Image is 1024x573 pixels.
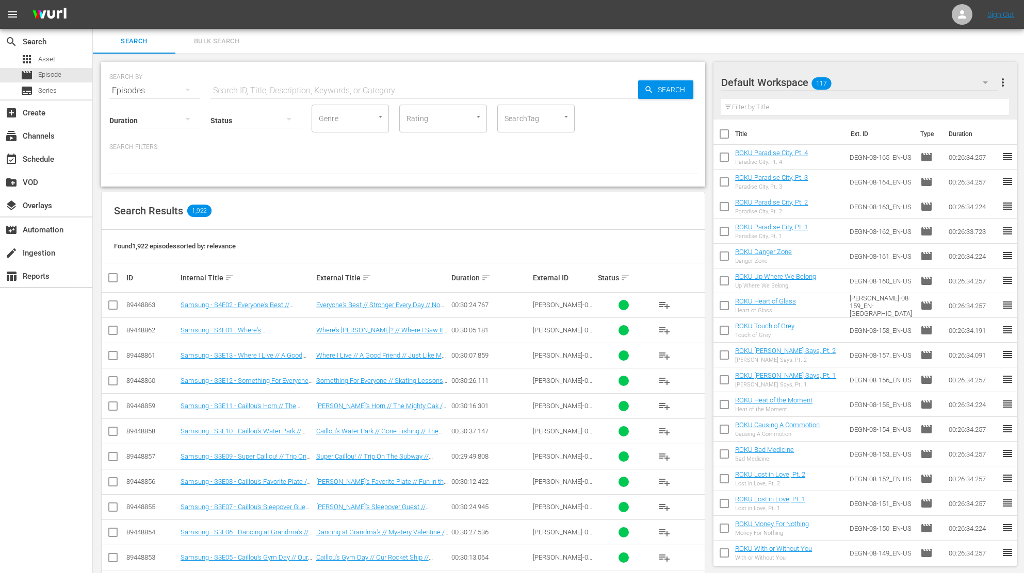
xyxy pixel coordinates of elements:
span: Create [5,107,18,119]
td: 00:26:34.257 [945,367,1001,392]
a: Samsung - S3E12 - Something For Everyone // Skating Lessons // Caillou Becomes A Waiter // Sticki... [181,377,313,400]
span: more_vert [997,76,1009,89]
span: reorder [1001,497,1014,509]
span: Episode [920,225,933,238]
a: Sign Out [987,10,1014,19]
div: 00:30:24.945 [451,503,530,511]
span: Episode [21,69,33,81]
td: DEGN-08-153_EN-US [846,442,916,466]
span: reorder [1001,299,1014,311]
span: [PERSON_NAME]-03-095_EN-US [533,427,594,443]
a: [PERSON_NAME]'s Sleepover Guest // Games in the Park // The Sugar Shack // Winter Mystery // [PER... [316,503,440,534]
a: Something For Everyone // Skating Lessons // Caillou Becomes A Waiter // Sticking To It! // New C... [316,377,447,400]
td: DEGN-08-163_EN-US [846,194,916,219]
button: Search [638,80,693,99]
span: playlist_add [658,299,671,311]
td: 00:26:34.224 [945,194,1001,219]
div: Up Where We Belong [735,282,816,289]
span: sort [362,273,371,282]
div: Paradise City, Pt. 3 [735,183,808,190]
p: Search Filters: [109,143,697,151]
span: reorder [1001,447,1014,460]
td: DEGN-08-156_EN-US [846,367,916,392]
span: menu [6,8,19,21]
div: 89448856 [126,478,177,485]
a: Where's [PERSON_NAME]? // Where I Saw It Last // Lost In The Jungle [316,326,447,342]
span: Episode [920,522,933,534]
a: Samsung - S3E07 - Caillou's Sleepover Guest // Games in the Park // The Sugar Shack // Winter Mys... [181,503,311,526]
div: Heart of Glass [735,307,796,314]
td: DEGN-08-152_EN-US [846,466,916,491]
span: [PERSON_NAME]-03-098_EN-US [533,351,594,367]
a: ROKU [PERSON_NAME] Says, Pt. 2 [735,347,836,355]
div: Paradise City, Pt. 1 [735,233,808,240]
button: Open [376,112,385,122]
button: more_vert [997,70,1009,95]
span: reorder [1001,225,1014,237]
a: ROKU Paradise City, Pt. 2 [735,198,808,206]
span: Automation [5,224,18,236]
td: DEGN-08-154_EN-US [846,417,916,442]
button: playlist_add [652,293,677,317]
a: ROKU Up Where We Belong [735,273,816,280]
span: [PERSON_NAME]-03-096_EN-US [533,402,594,417]
td: DEGN-08-160_EN-US [846,268,916,293]
span: Reports [5,270,18,282]
td: 00:26:34.257 [945,145,1001,170]
div: 00:30:13.064 [451,553,530,561]
span: Search Results [114,205,183,217]
span: reorder [1001,423,1014,435]
span: playlist_add [658,324,671,336]
div: 89448863 [126,301,177,309]
span: VOD [5,176,18,189]
span: reorder [1001,249,1014,262]
span: Episode [920,398,933,411]
td: 00:26:34.257 [945,466,1001,491]
div: Touch of Grey [735,332,794,339]
button: playlist_add [652,368,677,393]
td: 00:26:34.257 [945,491,1001,516]
div: ID [126,274,177,282]
div: External ID [533,274,595,282]
a: Samsung - S3E10 - Caillou's Water Park // Gone Fishing // The Water Goes 'Round // [PERSON_NAME]'... [181,427,308,458]
a: ROKU Paradise City, Pt. 1 [735,223,808,231]
span: Overlays [5,199,18,212]
span: Episode [920,547,933,559]
a: ROKU Touch of Grey [735,322,794,330]
a: ROKU Lost in Love, Pt. 2 [735,470,805,478]
button: playlist_add [652,444,677,469]
button: playlist_add [652,318,677,343]
div: Default Workspace [721,68,998,97]
span: reorder [1001,324,1014,336]
div: [PERSON_NAME] Says, Pt. 2 [735,357,836,363]
div: Paradise City, Pt. 2 [735,208,808,215]
span: 117 [812,73,832,94]
td: 00:26:34.224 [945,392,1001,417]
td: 00:26:33.723 [945,219,1001,244]
span: Search [99,36,169,47]
a: Dancing at Grandma's // Mystery Valentine // Play Ball! // Dogsled Ahead! [316,528,448,544]
td: DEGN-08-150_EN-US [846,516,916,541]
div: Heat of the Moment [735,406,812,413]
div: Danger Zone [735,258,792,264]
span: Schedule [5,153,18,165]
div: Lost in Love, Pt. 2 [735,480,805,487]
button: playlist_add [652,495,677,519]
div: 89448858 [126,427,177,435]
a: [PERSON_NAME]'s Favorite Plate // Fun in the Mud // All Aboard! // [PERSON_NAME] House // I Screa... [316,478,448,501]
span: Found 1,922 episodes sorted by: relevance [114,242,236,250]
a: ROKU With or Without You [735,545,812,552]
div: 89448860 [126,377,177,384]
span: sort [481,273,491,282]
td: 00:26:34.224 [945,516,1001,541]
td: 00:26:34.257 [945,293,1001,318]
td: DEGN-08-161_EN-US [846,244,916,268]
a: ROKU Paradise City, Pt. 3 [735,174,808,181]
div: 00:30:16.301 [451,402,530,410]
span: Episode [920,448,933,460]
button: playlist_add [652,394,677,418]
div: Status [598,272,649,284]
span: [PERSON_NAME]-03-094_EN-US [533,452,594,468]
a: ROKU Bad Medicine [735,446,794,453]
th: Type [914,120,942,148]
